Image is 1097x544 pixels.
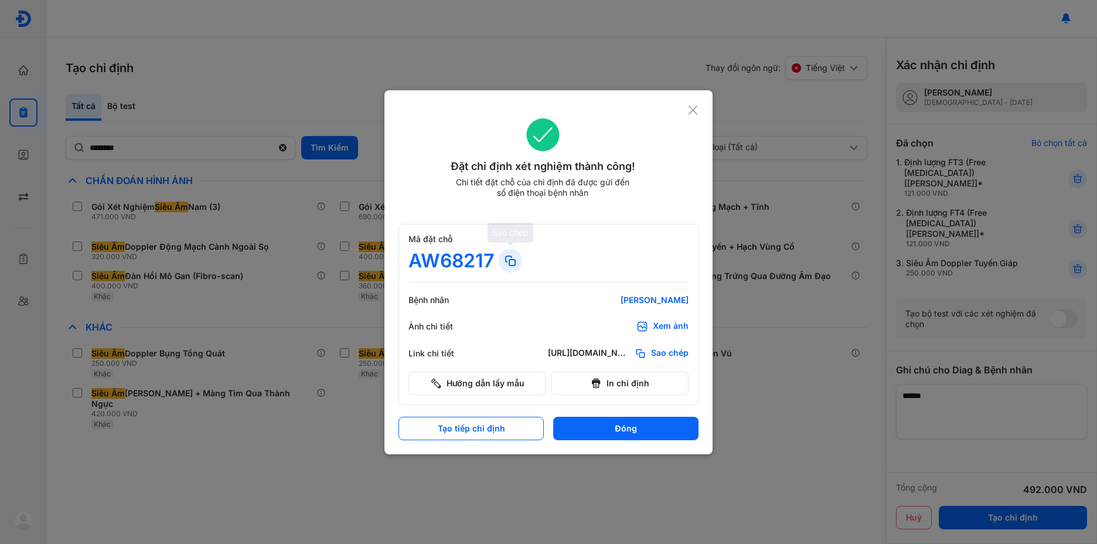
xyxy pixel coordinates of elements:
div: Xem ảnh [653,321,689,332]
div: Mã đặt chỗ [408,234,689,244]
button: Hướng dẫn lấy mẫu [408,372,546,395]
div: [PERSON_NAME] [548,295,689,305]
div: Chi tiết đặt chỗ của chỉ định đã được gửi đến số điện thoại bệnh nhân [451,177,635,198]
div: AW68217 [408,249,494,273]
div: Link chi tiết [408,348,479,359]
div: Ảnh chi tiết [408,321,479,332]
div: [URL][DOMAIN_NAME] [548,348,630,359]
div: Bệnh nhân [408,295,479,305]
span: Sao chép [651,348,689,359]
button: In chỉ định [551,372,689,395]
button: Tạo tiếp chỉ định [398,417,544,440]
button: Đóng [553,417,699,440]
div: Đặt chỉ định xét nghiệm thành công! [398,158,687,175]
